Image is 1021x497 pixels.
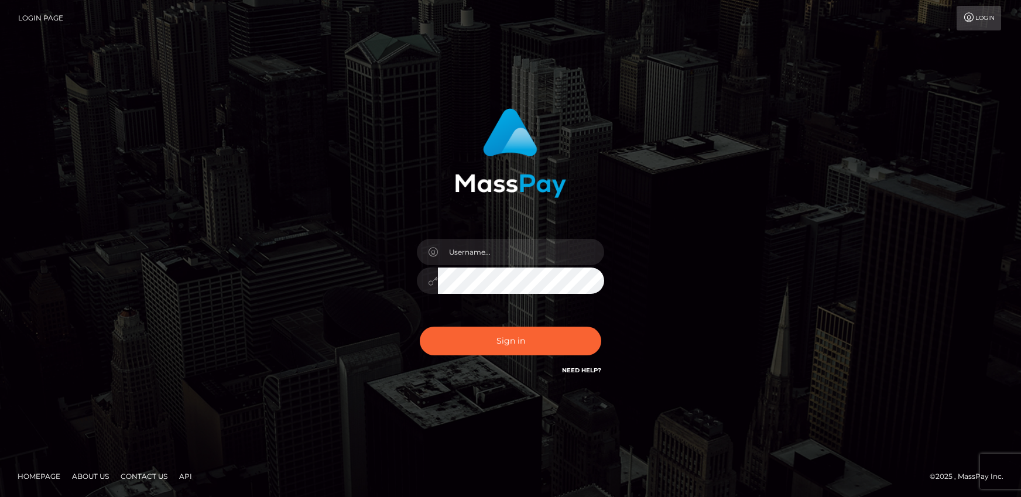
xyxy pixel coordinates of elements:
[116,467,172,485] a: Contact Us
[438,239,604,265] input: Username...
[957,6,1001,30] a: Login
[930,470,1012,483] div: © 2025 , MassPay Inc.
[420,327,601,355] button: Sign in
[562,366,601,374] a: Need Help?
[67,467,114,485] a: About Us
[13,467,65,485] a: Homepage
[18,6,63,30] a: Login Page
[174,467,197,485] a: API
[455,108,566,198] img: MassPay Login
